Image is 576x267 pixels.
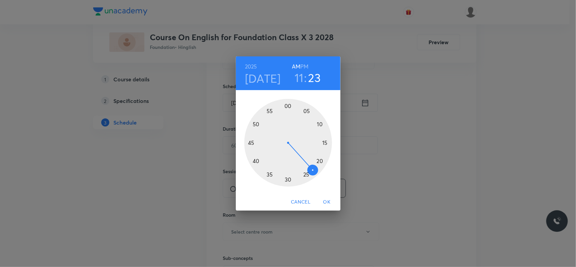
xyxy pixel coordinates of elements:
[319,198,335,206] span: OK
[245,71,281,85] button: [DATE]
[292,62,300,71] button: AM
[245,62,257,71] button: 2025
[288,196,313,208] button: Cancel
[316,196,338,208] button: OK
[300,62,308,71] button: PM
[295,71,304,85] button: 11
[304,71,307,85] h3: :
[308,71,321,85] button: 23
[291,198,310,206] span: Cancel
